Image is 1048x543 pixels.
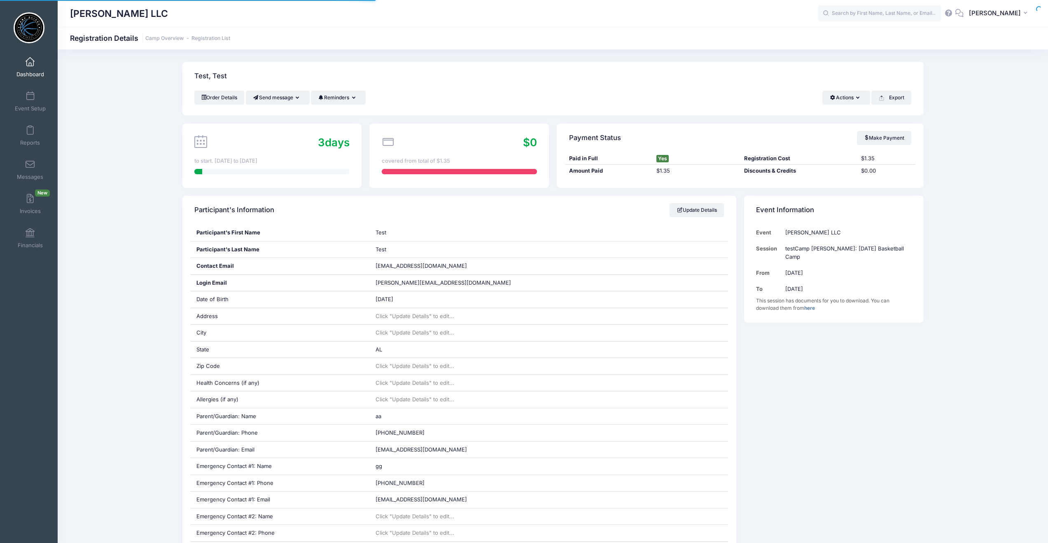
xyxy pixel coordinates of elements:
button: Actions [822,91,870,105]
h4: Test, Test [194,65,227,88]
a: Messages [11,155,50,184]
div: Emergency Contact #2: Name [190,508,369,525]
div: City [190,325,369,341]
button: Reminders [311,91,366,105]
span: [EMAIL_ADDRESS][DOMAIN_NAME] [376,446,467,453]
div: to start. [DATE] to [DATE] [194,157,350,165]
span: [PHONE_NUMBER] [376,480,425,486]
a: Dashboard [11,53,50,82]
a: Order Details [194,91,245,105]
span: Yes [656,155,669,162]
div: $1.35 [857,154,915,163]
span: [PERSON_NAME][EMAIL_ADDRESS][DOMAIN_NAME] [376,279,511,287]
div: Discounts & Credits [740,167,857,175]
a: InvoicesNew [11,190,50,218]
span: $0 [523,136,537,149]
td: Event [756,225,781,241]
td: From [756,265,781,281]
div: Zip Code [190,358,369,374]
a: here [804,305,815,311]
a: Financials [11,224,50,253]
span: Click "Update Details" to edit... [376,513,454,520]
div: This session has documents for you to download. You can download them from [756,297,911,312]
span: [EMAIL_ADDRESS][DOMAIN_NAME] [376,262,467,269]
div: $1.35 [653,167,740,175]
span: Click "Update Details" to edit... [376,396,454,403]
div: Date of Birth [190,291,369,308]
div: Login Email [190,275,369,291]
td: [PERSON_NAME] LLC [781,225,911,241]
div: Registration Cost [740,154,857,163]
span: gg [376,463,382,469]
h4: Event Information [756,199,814,222]
td: testCamp [PERSON_NAME]: [DATE] Basketball Camp [781,241,911,265]
h1: [PERSON_NAME] LLC [70,4,168,23]
span: Click "Update Details" to edit... [376,329,454,336]
div: Address [190,308,369,325]
span: Invoices [20,208,41,215]
div: covered from total of $1.35 [382,157,537,165]
h1: Registration Details [70,34,230,42]
a: Event Setup [11,87,50,116]
button: Export [871,91,911,105]
a: Make Payment [857,131,912,145]
div: Contact Email [190,258,369,274]
span: aa [376,413,381,419]
span: AL [376,346,382,353]
div: Parent/Guardian: Phone [190,425,369,441]
span: Click "Update Details" to edit... [376,313,454,319]
span: Reports [20,139,40,146]
td: To [756,281,781,297]
span: Financials [18,242,43,249]
span: Dashboard [16,71,44,78]
span: Event Setup [15,105,46,112]
h4: Participant's Information [194,199,274,222]
div: $0.00 [857,167,915,175]
div: Emergency Contact #1: Email [190,492,369,508]
div: Parent/Guardian: Email [190,442,369,458]
div: Participant's First Name [190,225,369,241]
div: Amount Paid [565,167,653,175]
span: 3 [318,136,325,149]
div: Emergency Contact #1: Phone [190,475,369,492]
td: Session [756,241,781,265]
span: Test [376,246,386,253]
a: Reports [11,121,50,150]
div: Emergency Contact #2: Phone [190,525,369,541]
span: Test [376,229,386,236]
td: [DATE] [781,265,911,281]
a: Registration List [191,35,230,42]
span: Messages [17,173,43,180]
h4: Payment Status [569,126,621,150]
td: [DATE] [781,281,911,297]
span: Click "Update Details" to edit... [376,363,454,369]
span: Click "Update Details" to edit... [376,379,454,386]
div: days [318,134,350,150]
button: [PERSON_NAME] [964,4,1036,23]
div: Health Concerns (if any) [190,375,369,391]
span: [EMAIL_ADDRESS][DOMAIN_NAME] [376,496,467,503]
span: [PERSON_NAME] [969,9,1021,18]
div: Emergency Contact #1: Name [190,458,369,475]
img: Camp Oliver LLC [14,12,44,43]
input: Search by First Name, Last Name, or Email... [818,5,941,22]
span: New [35,190,50,197]
button: Send message [246,91,310,105]
span: [DATE] [376,296,393,302]
span: Click "Update Details" to edit... [376,529,454,536]
div: Allergies (if any) [190,391,369,408]
div: Paid in Full [565,154,653,163]
div: Parent/Guardian: Name [190,408,369,425]
div: State [190,342,369,358]
span: [PHONE_NUMBER] [376,429,425,436]
a: Update Details [670,203,724,217]
a: Camp Overview [145,35,184,42]
div: Participant's Last Name [190,241,369,258]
